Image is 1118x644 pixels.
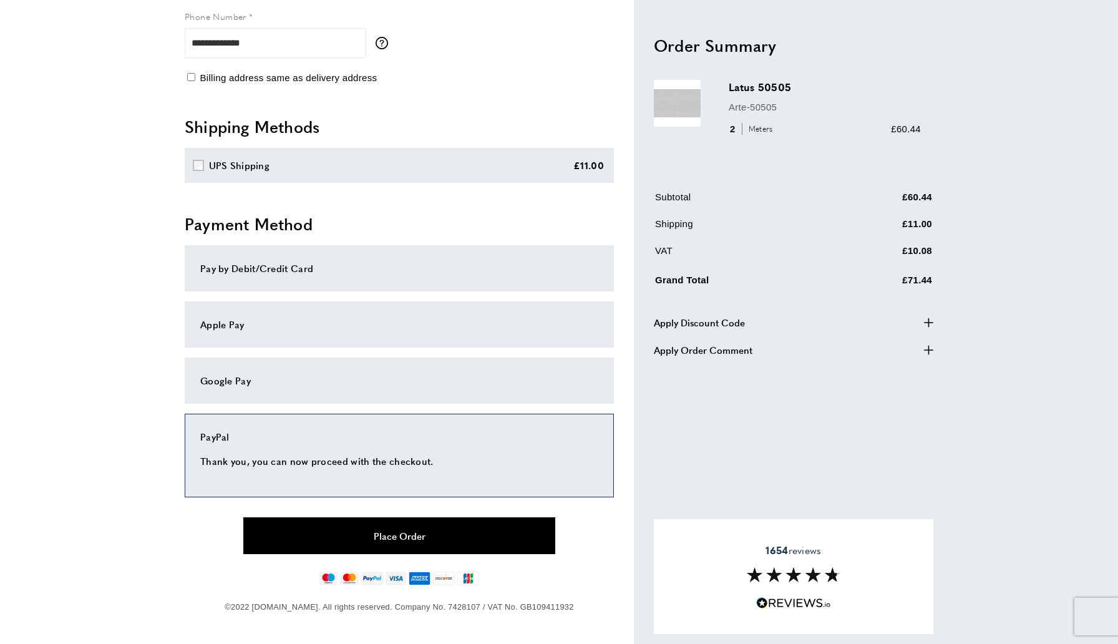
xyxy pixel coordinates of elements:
[756,597,831,609] img: Reviews.io 5 stars
[457,572,479,585] img: jcb
[766,543,788,557] strong: 1654
[200,373,598,388] div: Google Pay
[200,454,598,469] p: Thank you, you can now proceed with the checkout.
[573,158,604,173] div: £11.00
[766,544,821,557] span: reviews
[185,10,246,22] span: Phone Number
[243,517,555,554] button: Place Order
[361,572,383,585] img: paypal
[187,73,195,81] input: Billing address same as delivery address
[209,158,270,173] div: UPS Shipping
[654,315,745,329] span: Apply Discount Code
[742,123,776,135] span: Meters
[834,216,932,240] td: £11.00
[200,317,598,332] div: Apple Pay
[386,572,406,585] img: visa
[834,189,932,213] td: £60.44
[340,572,358,585] img: mastercard
[376,37,394,49] button: More information
[654,34,933,56] h2: Order Summary
[655,243,833,267] td: VAT
[319,572,338,585] img: maestro
[729,80,921,94] h3: Latus 50505
[185,115,614,138] h2: Shipping Methods
[200,261,598,276] div: Pay by Debit/Credit Card
[655,270,833,296] td: Grand Total
[409,572,430,585] img: american-express
[729,99,921,114] p: Arte-50505
[729,121,777,136] div: 2
[654,342,752,357] span: Apply Order Comment
[655,216,833,240] td: Shipping
[655,189,833,213] td: Subtotal
[433,572,455,585] img: discover
[225,602,573,612] span: ©2022 [DOMAIN_NAME]. All rights reserved. Company No. 7428107 / VAT No. GB109411932
[200,429,598,444] div: PayPal
[891,123,921,134] span: £60.44
[654,80,701,127] img: Latus 50505
[834,270,932,296] td: £71.44
[834,243,932,267] td: £10.08
[747,567,840,582] img: Reviews section
[200,72,377,83] span: Billing address same as delivery address
[185,213,614,235] h2: Payment Method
